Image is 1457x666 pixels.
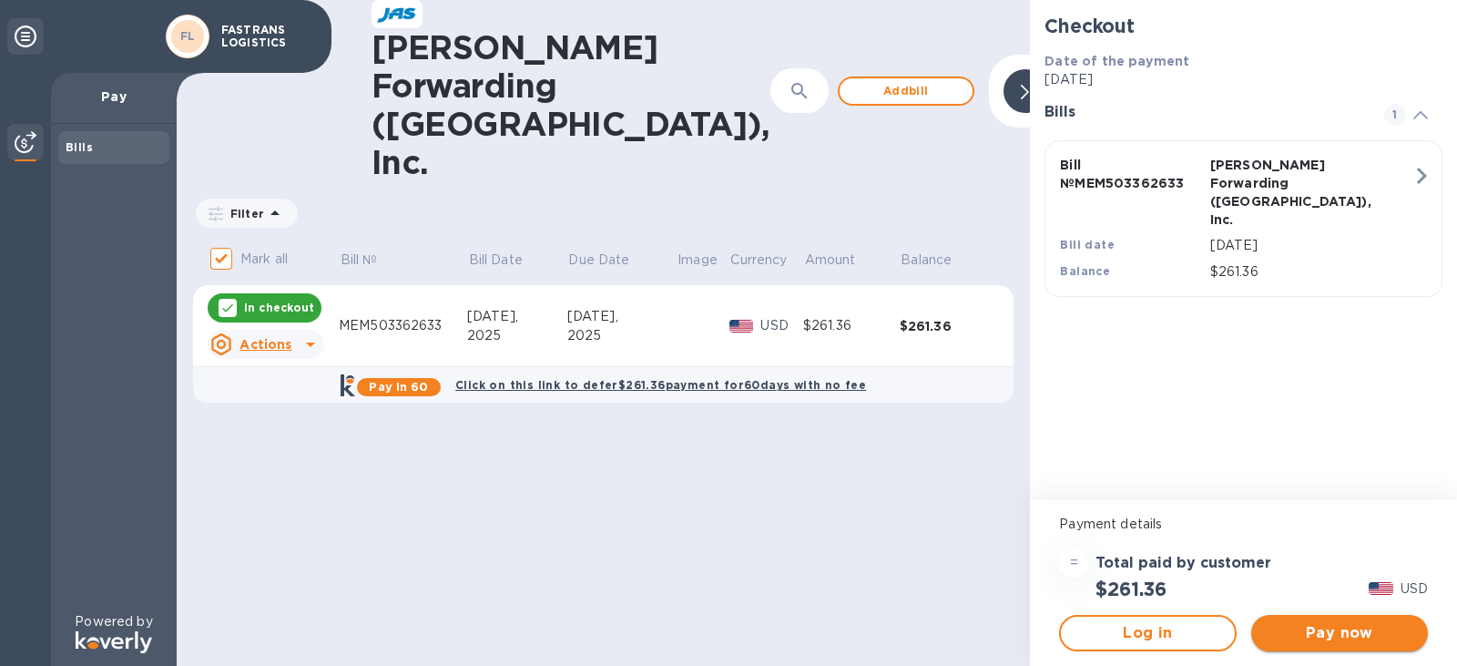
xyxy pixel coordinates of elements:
[66,87,162,106] p: Pay
[760,316,803,335] p: USD
[1060,264,1110,278] b: Balance
[1044,104,1362,121] h3: Bills
[1210,262,1412,282] p: $261.36
[223,206,264,221] p: Filter
[838,77,974,106] button: Addbill
[469,251,546,270] span: Bill Date
[805,251,880,270] span: Amount
[901,251,952,270] p: Balance
[180,29,196,43] b: FL
[1059,615,1236,651] button: Log in
[66,140,93,154] b: Bills
[1266,622,1413,644] span: Pay now
[244,300,314,315] p: In checkout
[1044,140,1442,297] button: Bill №MEM503362633[PERSON_NAME] Forwarding ([GEOGRAPHIC_DATA]), Inc.Bill date[DATE]Balance$261.36
[1210,236,1412,255] p: [DATE]
[1060,156,1202,192] p: Bill № MEM503362633
[1401,579,1428,599] p: USD
[1060,238,1115,251] b: Bill date
[1059,515,1428,534] p: Payment details
[341,251,402,270] span: Bill №
[900,317,996,335] div: $261.36
[803,316,900,335] div: $261.36
[467,307,567,326] div: [DATE],
[1210,156,1352,229] p: [PERSON_NAME] Forwarding ([GEOGRAPHIC_DATA]), Inc.
[1044,54,1189,68] b: Date of the payment
[240,250,288,269] p: Mark all
[1075,622,1219,644] span: Log in
[372,28,770,181] h1: [PERSON_NAME] Forwarding ([GEOGRAPHIC_DATA]), Inc.
[469,251,523,270] p: Bill Date
[339,316,467,335] div: MEM503362633
[221,24,312,49] p: FASTRANS LOGISTICS
[1095,555,1271,572] h3: Total paid by customer
[369,380,428,394] b: Pay in 60
[1384,104,1406,126] span: 1
[567,326,677,345] div: 2025
[76,631,152,653] img: Logo
[1369,582,1393,595] img: USD
[567,307,677,326] div: [DATE],
[854,80,958,102] span: Add bill
[805,251,856,270] p: Amount
[1095,578,1167,600] h2: $261.36
[568,251,629,270] p: Due Date
[730,251,787,270] p: Currency
[1044,70,1442,89] p: [DATE]
[678,251,718,270] p: Image
[729,320,754,333] img: USD
[467,326,567,345] div: 2025
[1251,615,1428,651] button: Pay now
[341,251,378,270] p: Bill №
[1044,15,1442,37] h2: Checkout
[239,337,291,352] u: Actions
[901,251,975,270] span: Balance
[75,612,152,631] p: Powered by
[568,251,653,270] span: Due Date
[455,378,866,392] b: Click on this link to defer $261.36 payment for 60 days with no fee
[1059,548,1088,578] div: =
